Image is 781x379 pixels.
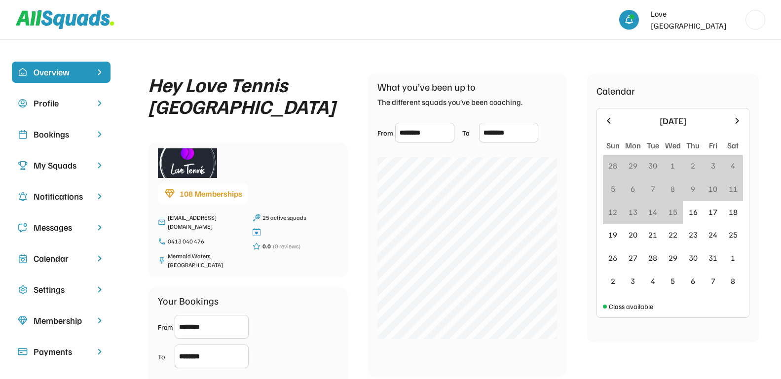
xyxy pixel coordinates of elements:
[34,66,89,79] div: Overview
[18,192,28,202] img: Icon%20copy%204.svg
[629,160,637,172] div: 29
[727,139,739,151] div: Sat
[377,96,522,108] div: The different squads you’ve been coaching.
[608,160,617,172] div: 28
[606,139,620,151] div: Sun
[608,229,617,241] div: 19
[670,183,675,195] div: 8
[18,254,28,264] img: Icon%20copy%207.svg
[651,275,655,287] div: 4
[729,206,738,218] div: 18
[95,68,105,77] img: chevron-right%20copy%203.svg
[608,206,617,218] div: 12
[691,275,695,287] div: 6
[462,128,477,138] div: To
[262,213,337,222] div: 25 active squads
[95,347,105,356] img: chevron-right.svg
[18,161,28,171] img: Icon%20copy%203.svg
[669,252,677,264] div: 29
[34,345,89,358] div: Payments
[168,237,243,246] div: 0413 040 476
[18,316,28,326] img: Icon%20copy%208.svg
[95,130,105,139] img: chevron-right.svg
[629,229,637,241] div: 20
[95,161,105,170] img: chevron-right.svg
[631,183,635,195] div: 6
[34,159,89,172] div: My Squads
[631,275,635,287] div: 3
[651,8,740,32] div: Love [GEOGRAPHIC_DATA]
[95,285,105,294] img: chevron-right.svg
[262,242,271,251] div: 0.0
[670,160,675,172] div: 1
[686,139,700,151] div: Thu
[34,314,89,327] div: Membership
[34,97,89,110] div: Profile
[34,221,89,234] div: Messages
[731,275,735,287] div: 8
[620,114,726,128] div: [DATE]
[609,301,653,311] div: Class available
[711,160,715,172] div: 3
[273,242,300,251] div: (0 reviews)
[647,139,659,151] div: Tue
[689,229,698,241] div: 23
[689,252,698,264] div: 30
[708,252,717,264] div: 31
[629,252,637,264] div: 27
[34,283,89,296] div: Settings
[709,139,717,151] div: Fri
[708,206,717,218] div: 17
[689,206,698,218] div: 16
[95,254,105,263] img: chevron-right.svg
[711,275,715,287] div: 7
[158,322,173,332] div: From
[95,192,105,201] img: chevron-right.svg
[608,252,617,264] div: 26
[596,83,635,98] div: Calendar
[18,130,28,139] img: Icon%20copy%202.svg
[168,252,243,270] div: Mermaid Waters, [GEOGRAPHIC_DATA]
[729,183,738,195] div: 11
[691,160,695,172] div: 2
[18,99,28,108] img: user-circle.svg
[377,79,476,94] div: What you’ve been up to
[670,275,675,287] div: 5
[708,229,717,241] div: 24
[611,183,615,195] div: 5
[648,229,657,241] div: 21
[669,229,677,241] div: 22
[34,128,89,141] div: Bookings
[18,223,28,233] img: Icon%20copy%205.svg
[629,206,637,218] div: 13
[729,229,738,241] div: 25
[651,183,655,195] div: 7
[18,347,28,357] img: Icon%20%2815%29.svg
[95,223,105,232] img: chevron-right.svg
[731,160,735,172] div: 4
[377,128,393,138] div: From
[648,206,657,218] div: 14
[665,139,681,151] div: Wed
[18,68,28,77] img: home-smile.svg
[158,351,173,362] div: To
[180,188,242,200] div: 108 Memberships
[18,285,28,295] img: Icon%20copy%2016.svg
[648,252,657,264] div: 28
[34,190,89,203] div: Notifications
[708,183,717,195] div: 10
[611,275,615,287] div: 2
[669,206,677,218] div: 15
[625,139,641,151] div: Mon
[148,73,348,117] div: Hey Love Tennis [GEOGRAPHIC_DATA]
[624,15,634,25] img: bell-03%20%281%29.svg
[731,252,735,264] div: 1
[648,160,657,172] div: 30
[95,99,105,108] img: chevron-right.svg
[158,148,217,178] img: LTPP_Logo_REV.jpeg
[168,213,243,231] div: [EMAIL_ADDRESS][DOMAIN_NAME]
[691,183,695,195] div: 9
[746,10,765,29] img: LTPP_Logo_REV.jpeg
[95,316,105,325] img: chevron-right.svg
[158,293,219,308] div: Your Bookings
